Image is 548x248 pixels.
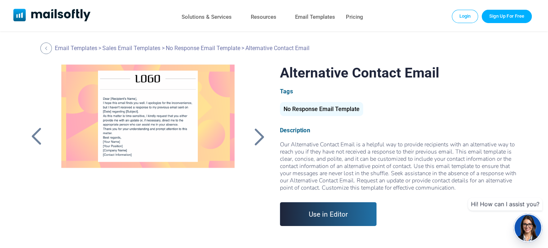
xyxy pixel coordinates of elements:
[280,127,521,134] div: Description
[52,65,244,245] a: Alternative Contact Email
[250,127,268,146] a: Back
[452,10,478,23] a: Login
[482,10,532,23] a: Trial
[27,127,45,146] a: Back
[40,43,54,54] a: Back
[55,45,97,52] a: Email Templates
[295,12,335,22] a: Email Templates
[468,198,542,211] div: Hi! How can I assist you?
[280,102,363,116] div: No Response Email Template
[280,141,521,191] div: Our Alternative Contact Email is a helpful way to provide recipients with an alternative way to r...
[280,202,377,226] a: Use in Editor
[280,65,521,81] h1: Alternative Contact Email
[280,88,521,95] div: Tags
[13,9,91,23] a: Mailsoftly
[346,12,363,22] a: Pricing
[166,45,240,52] a: No Response Email Template
[182,12,232,22] a: Solutions & Services
[102,45,160,52] a: Sales Email Templates
[251,12,276,22] a: Resources
[280,108,363,112] a: No Response Email Template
